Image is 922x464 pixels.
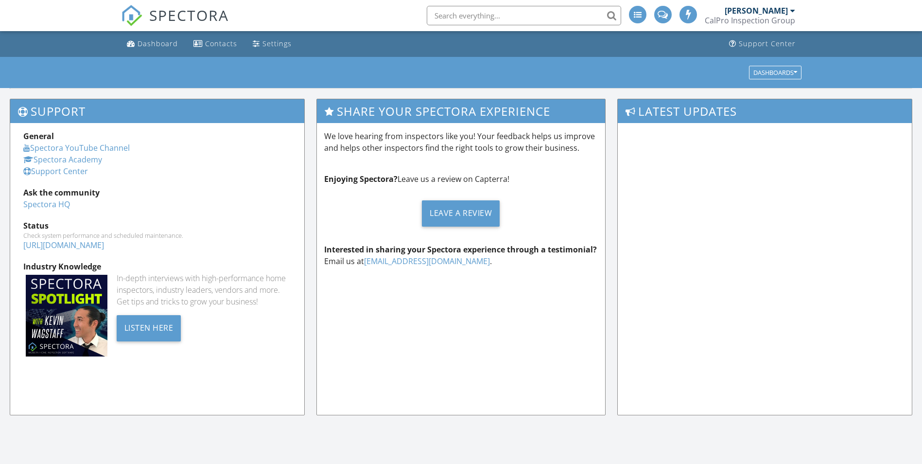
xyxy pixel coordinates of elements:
div: Status [23,220,291,232]
h3: Latest Updates [618,99,912,123]
strong: Interested in sharing your Spectora experience through a testimonial? [324,244,597,255]
div: In-depth interviews with high-performance home inspectors, industry leaders, vendors and more. Ge... [117,272,291,307]
div: Ask the community [23,187,291,198]
a: Support Center [23,166,88,177]
span: SPECTORA [149,5,229,25]
a: Spectora HQ [23,199,70,210]
img: The Best Home Inspection Software - Spectora [121,5,142,26]
a: [EMAIL_ADDRESS][DOMAIN_NAME] [364,256,490,267]
div: [PERSON_NAME] [725,6,788,16]
p: Email us at . [324,244,598,267]
div: Dashboard [138,39,178,48]
div: Dashboards [753,69,797,76]
a: Support Center [725,35,800,53]
input: Search everything... [427,6,621,25]
div: Support Center [739,39,796,48]
strong: Enjoying Spectora? [324,174,398,184]
h3: Support [10,99,304,123]
div: Contacts [205,39,237,48]
div: Settings [262,39,292,48]
a: [URL][DOMAIN_NAME] [23,240,104,250]
a: Spectora YouTube Channel [23,143,130,153]
strong: General [23,131,54,142]
a: Listen Here [117,322,181,333]
div: Leave a Review [422,200,500,227]
a: Contacts [190,35,241,53]
div: CalPro Inspection Group [705,16,795,25]
a: Settings [249,35,296,53]
p: We love hearing from inspectors like you! Your feedback helps us improve and helps other inspecto... [324,130,598,154]
img: Spectoraspolightmain [26,275,107,357]
h3: Share Your Spectora Experience [317,99,605,123]
a: Dashboard [123,35,182,53]
a: Spectora Academy [23,154,102,165]
div: Industry Knowledge [23,261,291,272]
a: Leave a Review [324,193,598,234]
p: Leave us a review on Capterra! [324,173,598,185]
div: Check system performance and scheduled maintenance. [23,232,291,239]
a: SPECTORA [121,13,229,34]
div: Listen Here [117,315,181,341]
button: Dashboards [749,66,801,79]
